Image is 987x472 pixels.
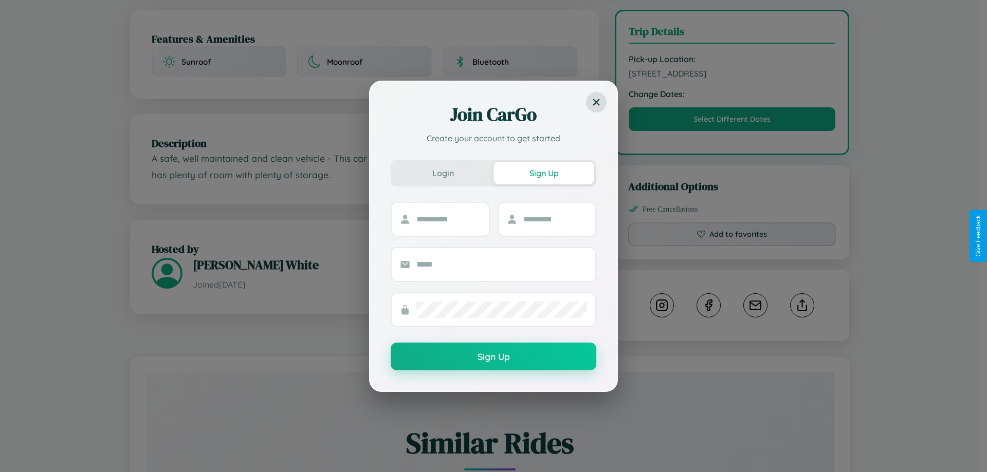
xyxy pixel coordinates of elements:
p: Create your account to get started [391,132,596,144]
button: Login [393,162,493,184]
button: Sign Up [391,343,596,370]
div: Give Feedback [975,215,982,257]
button: Sign Up [493,162,594,184]
h2: Join CarGo [391,102,596,127]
